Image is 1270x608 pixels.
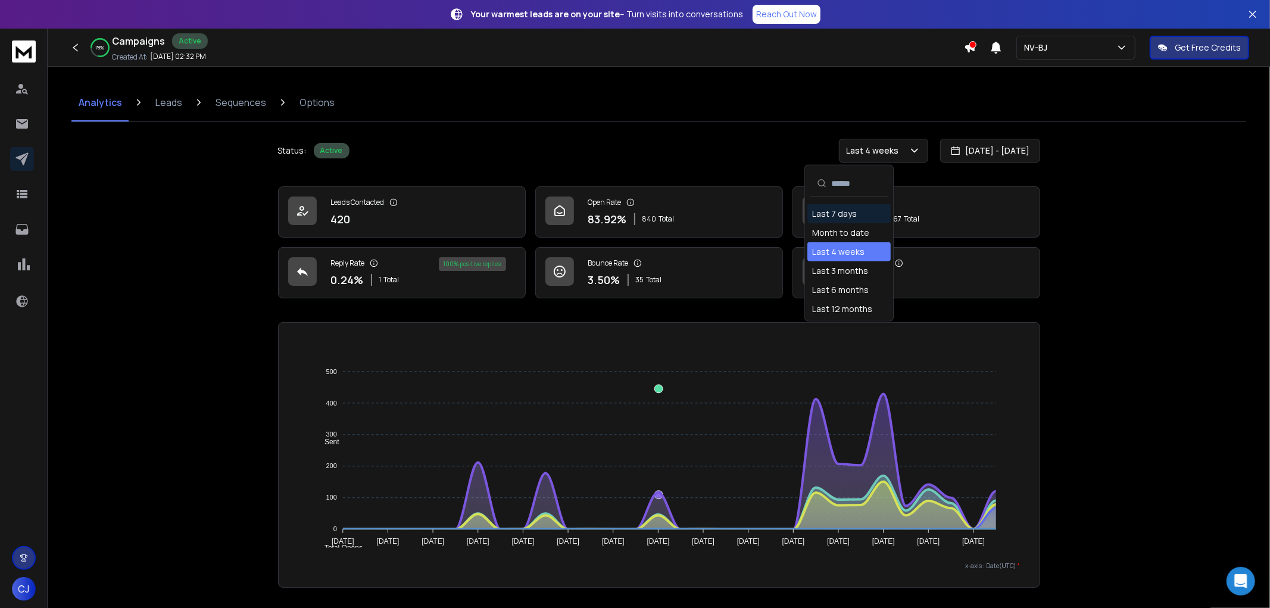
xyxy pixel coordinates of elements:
[812,227,869,239] div: Month to date
[1227,567,1255,595] div: Open Intercom Messenger
[316,438,339,446] span: Sent
[292,83,342,121] a: Options
[331,272,364,288] p: 0.24 %
[659,214,675,224] span: Total
[12,577,36,601] button: CJ
[326,400,336,407] tspan: 400
[471,8,620,20] strong: Your warmest leads are on your site
[588,258,629,268] p: Bounce Rate
[112,34,165,48] h1: Campaigns
[756,8,817,20] p: Reach Out Now
[148,83,189,121] a: Leads
[753,5,820,24] a: Reach Out Now
[642,214,657,224] span: 840
[96,44,105,51] p: 78 %
[1175,42,1241,54] p: Get Free Credits
[940,139,1040,163] button: [DATE] - [DATE]
[331,211,351,227] p: 420
[647,275,662,285] span: Total
[439,257,506,271] div: 100 % positive replies
[588,198,622,207] p: Open Rate
[588,272,620,288] p: 3.50 %
[332,537,354,545] tspan: [DATE]
[471,8,743,20] p: – Turn visits into conversations
[314,143,350,158] div: Active
[172,33,208,49] div: Active
[316,544,363,552] span: Total Opens
[872,537,895,545] tspan: [DATE]
[535,186,783,238] a: Open Rate83.92%840Total
[904,214,920,224] span: Total
[12,40,36,63] img: logo
[326,431,336,438] tspan: 300
[71,83,129,121] a: Analytics
[792,247,1040,298] a: Opportunities1$0
[812,284,869,296] div: Last 6 months
[112,52,148,62] p: Created At:
[377,537,400,545] tspan: [DATE]
[812,265,868,277] div: Last 3 months
[636,275,644,285] span: 35
[384,275,400,285] span: Total
[812,246,865,258] div: Last 4 weeks
[1024,42,1052,54] p: NV-BJ
[602,537,625,545] tspan: [DATE]
[326,463,336,470] tspan: 200
[299,95,335,110] p: Options
[333,526,337,533] tspan: 0
[792,186,1040,238] a: Click Rate6.69%67Total
[298,562,1021,570] p: x-axis : Date(UTC)
[326,494,336,501] tspan: 100
[812,303,872,315] div: Last 12 months
[827,537,850,545] tspan: [DATE]
[692,537,714,545] tspan: [DATE]
[894,214,902,224] span: 67
[737,537,760,545] tspan: [DATE]
[647,537,670,545] tspan: [DATE]
[331,258,365,268] p: Reply Rate
[331,198,385,207] p: Leads Contacted
[588,211,627,227] p: 83.92 %
[847,145,904,157] p: Last 4 weeks
[379,275,382,285] span: 1
[155,95,182,110] p: Leads
[278,186,526,238] a: Leads Contacted420
[278,247,526,298] a: Reply Rate0.24%1Total100% positive replies
[512,537,535,545] tspan: [DATE]
[208,83,273,121] a: Sequences
[782,537,805,545] tspan: [DATE]
[79,95,122,110] p: Analytics
[962,537,985,545] tspan: [DATE]
[467,537,489,545] tspan: [DATE]
[535,247,783,298] a: Bounce Rate3.50%35Total
[918,537,940,545] tspan: [DATE]
[216,95,266,110] p: Sequences
[150,52,206,61] p: [DATE] 02:32 PM
[557,537,579,545] tspan: [DATE]
[422,537,444,545] tspan: [DATE]
[278,145,307,157] p: Status:
[812,208,857,220] div: Last 7 days
[326,368,336,375] tspan: 500
[1150,36,1249,60] button: Get Free Credits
